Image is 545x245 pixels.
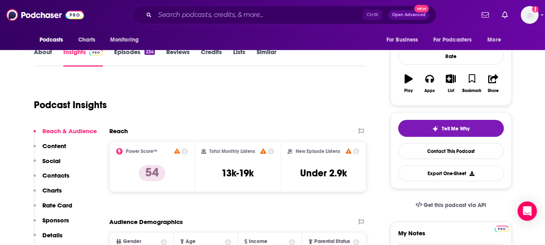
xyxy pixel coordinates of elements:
[139,165,165,181] p: 54
[40,34,63,46] span: Podcasts
[42,157,61,165] p: Social
[42,201,72,209] p: Rate Card
[442,126,470,132] span: Tell Me Why
[482,32,511,48] button: open menu
[478,8,492,22] a: Show notifications dropdown
[424,202,486,209] span: Get this podcast via API
[186,239,196,244] span: Age
[398,69,419,98] button: Play
[42,186,62,194] p: Charts
[34,32,74,48] button: open menu
[518,201,537,221] div: Open Intercom Messenger
[42,231,63,239] p: Details
[42,127,97,135] p: Reach & Audience
[33,186,62,201] button: Charts
[34,99,107,111] h1: Podcast Insights
[126,149,157,154] h2: Power Score™
[123,239,141,244] span: Gender
[532,6,539,13] svg: Add a profile image
[495,226,509,232] img: Podchaser Pro
[363,10,382,20] span: Ctrl K
[89,49,103,56] img: Podchaser Pro
[398,165,504,181] button: Export One-Sheet
[424,88,435,93] div: Apps
[109,218,183,226] h2: Audience Demographics
[404,88,413,93] div: Play
[398,229,504,243] label: My Notes
[398,48,504,65] div: Rate
[221,167,254,179] h3: 13k-19k
[487,34,501,46] span: More
[521,6,539,24] span: Logged in as hconnor
[133,6,436,24] div: Search podcasts, credits, & more...
[6,7,84,23] img: Podchaser - Follow, Share and Rate Podcasts
[314,239,350,244] span: Parental Status
[110,34,139,46] span: Monitoring
[257,48,276,67] a: Similar
[249,239,267,244] span: Income
[109,127,128,135] h2: Reach
[398,120,504,137] button: tell me why sparkleTell Me Why
[495,224,509,232] a: Pro website
[448,88,454,93] div: List
[398,143,504,159] a: Contact This Podcast
[144,49,155,55] div: 234
[233,48,245,67] a: Lists
[42,142,66,150] p: Content
[42,216,69,224] p: Sponsors
[73,32,100,48] a: Charts
[33,157,61,172] button: Social
[42,172,69,179] p: Contacts
[33,201,72,216] button: Rate Card
[166,48,190,67] a: Reviews
[104,32,149,48] button: open menu
[433,34,472,46] span: For Podcasters
[432,126,439,132] img: tell me why sparkle
[155,8,363,21] input: Search podcasts, credits, & more...
[386,34,418,46] span: For Business
[419,69,440,98] button: Apps
[114,48,155,67] a: Episodes234
[33,142,66,157] button: Content
[428,32,484,48] button: open menu
[499,8,511,22] a: Show notifications dropdown
[482,69,503,98] button: Share
[381,32,428,48] button: open menu
[33,216,69,231] button: Sponsors
[33,172,69,186] button: Contacts
[521,6,539,24] button: Show profile menu
[440,69,461,98] button: List
[461,69,482,98] button: Bookmark
[300,167,347,179] h3: Under 2.9k
[388,10,429,20] button: Open AdvancedNew
[392,13,426,17] span: Open Advanced
[488,88,499,93] div: Share
[409,195,493,215] a: Get this podcast via API
[34,48,52,67] a: About
[201,48,222,67] a: Credits
[209,149,255,154] h2: Total Monthly Listens
[33,127,97,142] button: Reach & Audience
[78,34,96,46] span: Charts
[521,6,539,24] img: User Profile
[63,48,103,67] a: InsightsPodchaser Pro
[296,149,340,154] h2: New Episode Listens
[462,88,481,93] div: Bookmark
[414,5,429,13] span: New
